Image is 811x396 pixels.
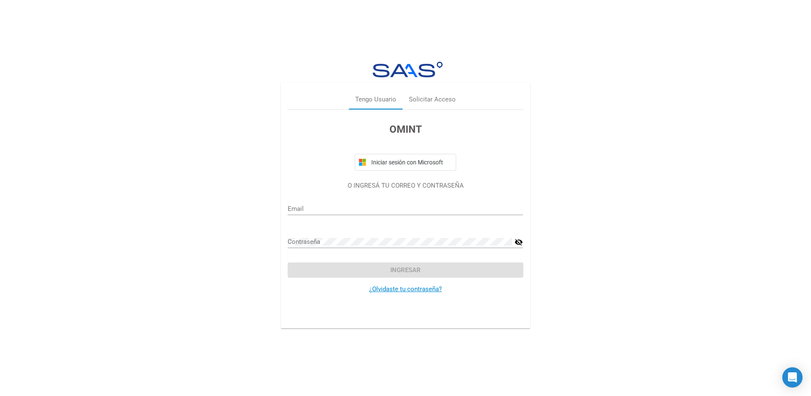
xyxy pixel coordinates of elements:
button: Ingresar [288,262,523,278]
div: Solicitar Acceso [409,95,456,104]
p: O INGRESÁ TU CORREO Y CONTRASEÑA [288,181,523,191]
h3: OMINT [288,122,523,137]
button: Iniciar sesión con Microsoft [355,154,456,171]
a: ¿Olvidaste tu contraseña? [369,285,442,293]
span: Ingresar [390,266,421,274]
div: Open Intercom Messenger [782,367,803,388]
span: Iniciar sesión con Microsoft [370,159,452,166]
div: Tengo Usuario [355,95,396,104]
mat-icon: visibility_off [514,237,523,247]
